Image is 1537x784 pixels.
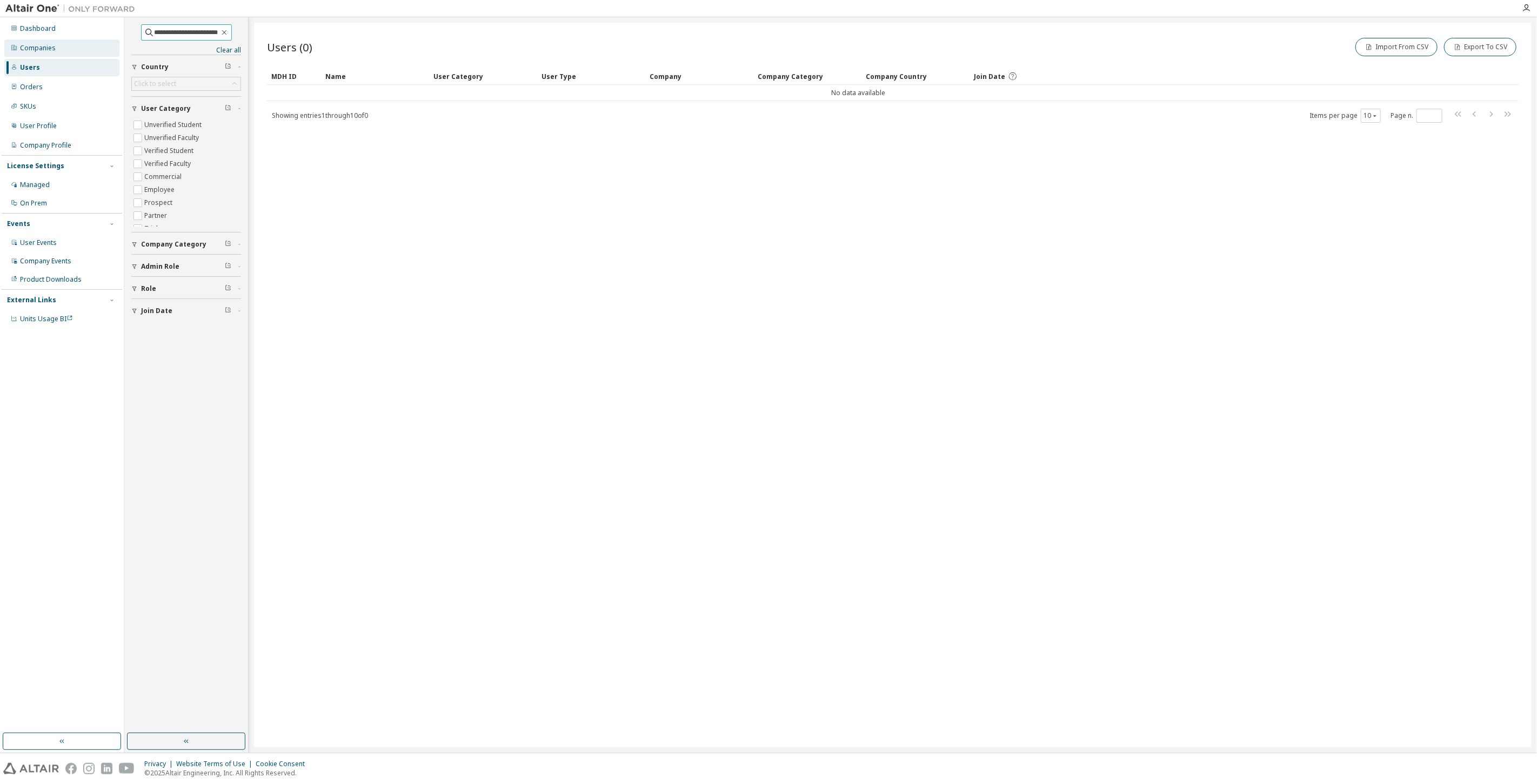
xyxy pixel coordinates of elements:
[141,104,191,113] span: User Category
[141,240,206,249] span: Company Category
[1391,109,1442,123] span: Page n.
[20,257,71,265] div: Company Events
[141,284,156,293] span: Role
[131,255,241,278] button: Admin Role
[20,63,40,72] div: Users
[7,162,64,170] div: License Settings
[20,141,71,150] div: Company Profile
[144,196,175,209] label: Prospect
[267,39,312,55] span: Users (0)
[20,238,57,247] div: User Events
[1364,111,1378,120] button: 10
[20,181,50,189] div: Managed
[1355,38,1438,56] button: Import From CSV
[866,68,965,85] div: Company Country
[20,83,43,91] div: Orders
[65,763,77,774] img: facebook.svg
[650,68,749,85] div: Company
[144,183,177,196] label: Employee
[20,275,82,284] div: Product Downloads
[131,55,241,79] button: Country
[225,240,231,249] span: Clear filter
[20,24,56,33] div: Dashboard
[1309,109,1381,123] span: Items per page
[271,68,317,85] div: MDH ID
[1008,71,1018,81] svg: Date when the user was first added or directly signed up. If the user was deleted and later re-ad...
[83,763,95,774] img: instagram.svg
[144,118,204,131] label: Unverified Student
[225,104,231,113] span: Clear filter
[101,763,112,774] img: linkedin.svg
[144,760,176,768] div: Privacy
[272,111,368,120] span: Showing entries 1 through 10 of 0
[20,199,47,208] div: On Prem
[1444,38,1516,56] button: Export To CSV
[20,314,73,323] span: Units Usage BI
[144,209,169,222] label: Partner
[256,760,311,768] div: Cookie Consent
[20,44,56,52] div: Companies
[141,307,172,315] span: Join Date
[144,222,160,235] label: Trial
[225,63,231,71] span: Clear filter
[144,768,311,778] p: © 2025 Altair Engineering, Inc. All Rights Reserved.
[176,760,256,768] div: Website Terms of Use
[131,46,241,55] a: Clear all
[974,72,1005,81] span: Join Date
[144,131,201,144] label: Unverified Faculty
[542,68,641,85] div: User Type
[225,262,231,271] span: Clear filter
[5,3,141,14] img: Altair One
[3,763,59,774] img: altair_logo.svg
[758,68,857,85] div: Company Category
[267,85,1449,101] td: No data available
[144,144,196,157] label: Verified Student
[131,299,241,323] button: Join Date
[7,220,30,228] div: Events
[132,77,240,90] div: Click to select
[225,284,231,293] span: Clear filter
[141,262,179,271] span: Admin Role
[225,307,231,315] span: Clear filter
[131,97,241,121] button: User Category
[134,79,176,88] div: Click to select
[119,763,135,774] img: youtube.svg
[325,68,425,85] div: Name
[433,68,533,85] div: User Category
[20,122,57,130] div: User Profile
[7,296,56,304] div: External Links
[144,157,193,170] label: Verified Faculty
[131,277,241,301] button: Role
[131,232,241,256] button: Company Category
[141,63,169,71] span: Country
[144,170,184,183] label: Commercial
[20,102,36,111] div: SKUs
